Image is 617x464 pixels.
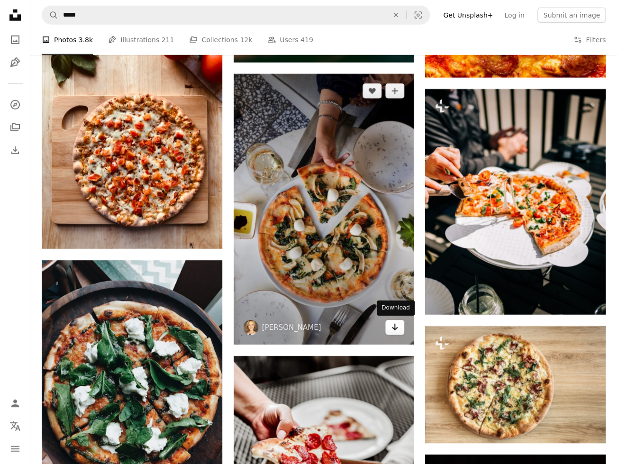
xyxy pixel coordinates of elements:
[6,6,25,27] a: Home — Unsplash
[42,376,222,384] a: pizza with green leaves on top
[162,35,174,45] span: 211
[6,95,25,114] a: Explore
[267,25,313,55] a: Users 419
[6,439,25,458] button: Menu
[385,320,404,335] a: Download
[6,394,25,413] a: Log in / Sign up
[425,380,606,389] a: Freshly baked delicious pizza on wooden table. Original Italian food background. Pizza concept.
[425,197,606,206] a: a person cutting a slice of pizza on a plate
[42,4,222,249] img: pizza on brown wooden table
[363,83,381,99] button: Like
[6,417,25,436] button: Language
[573,25,606,55] button: Filters
[6,53,25,72] a: Illustrations
[6,30,25,49] a: Photos
[377,300,415,316] div: Download
[437,8,499,23] a: Get Unsplash+
[6,141,25,160] a: Download History
[42,122,222,130] a: pizza on brown wooden table
[407,6,429,24] button: Visual search
[300,35,313,45] span: 419
[240,35,252,45] span: 12k
[537,8,606,23] button: Submit an image
[108,25,174,55] a: Illustrations 211
[262,323,321,332] a: [PERSON_NAME]
[234,205,414,213] a: pizza on plate
[234,74,414,345] img: pizza on plate
[385,83,404,99] button: Add to Collection
[189,25,252,55] a: Collections 12k
[42,6,430,25] form: Find visuals sitewide
[425,326,606,443] img: Freshly baked delicious pizza on wooden table. Original Italian food background. Pizza concept.
[499,8,530,23] a: Log in
[6,118,25,137] a: Collections
[243,320,258,335] img: Go to Pinar Kucuk's profile
[425,89,606,315] img: a person cutting a slice of pizza on a plate
[385,6,406,24] button: Clear
[42,6,58,24] button: Search Unsplash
